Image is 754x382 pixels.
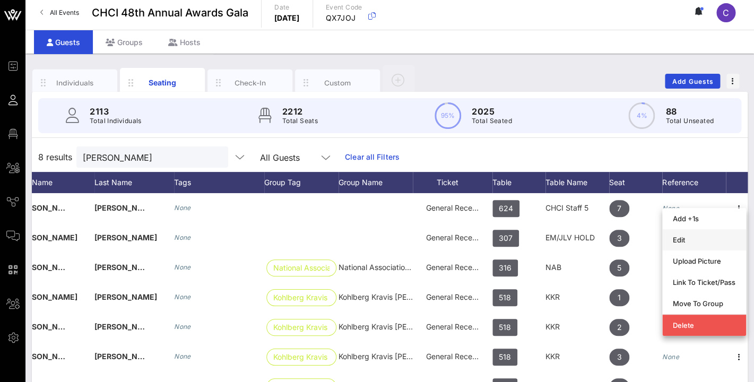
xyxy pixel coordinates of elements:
p: 2212 [282,105,318,118]
div: C [716,3,735,22]
span: National Associat… [273,260,330,276]
div: KKR [545,282,609,312]
div: Check-In [227,77,274,88]
p: Total Seats [282,116,318,126]
div: NAB [545,253,609,282]
span: General Reception [426,292,490,301]
a: All Events [34,4,85,21]
p: Date [274,2,300,13]
span: Kohlberg Kravis R… [273,319,330,335]
i: None [174,263,191,271]
span: 3 [617,349,622,366]
i: None [174,293,191,301]
div: Edit [673,236,735,244]
span: General Reception [426,203,490,212]
span: [PERSON_NAME] [15,263,77,272]
div: KKR [545,312,609,342]
div: Hosts [155,30,213,54]
span: Add Guests [672,77,714,85]
div: Move To Group [673,299,735,308]
p: Total Unseated [665,116,714,126]
div: Reference [662,172,726,193]
span: General Reception [426,263,490,272]
span: Kohlberg Kravis [PERSON_NAME] & Co. L.P. (KKR) [339,322,514,331]
span: 518 [499,349,511,366]
div: All Guests [260,153,300,162]
div: Delete [673,321,735,329]
div: Link To Ticket/Pass [673,278,735,286]
span: 316 [499,259,512,276]
span: All Events [50,8,79,16]
span: General Reception [426,352,490,361]
span: [PERSON_NAME] [15,233,77,242]
span: 624 [499,200,513,217]
div: CHCI Staff 5 [545,193,609,223]
p: Total Individuals [90,116,142,126]
span: 5 [617,259,621,276]
div: Custom [314,77,361,88]
i: None [174,204,191,212]
div: First Name [15,172,94,193]
i: None [174,233,191,241]
span: [PERSON_NAME] [15,203,77,212]
div: Add +1s [673,214,735,223]
span: General Reception [426,233,490,242]
span: 2 [617,319,622,336]
span: 518 [499,319,511,336]
div: Table Name [545,172,609,193]
p: Event Code [326,2,362,13]
span: 3 [617,230,622,247]
a: Clear all Filters [345,151,400,163]
span: General Reception [426,322,490,331]
span: [PERSON_NAME] [15,322,77,331]
span: Kohlberg Kravis [PERSON_NAME] & Co. L.P. (KKR) [339,292,514,301]
div: Individuals [51,77,99,88]
div: Last Name [94,172,174,193]
span: [PERSON_NAME] [94,352,157,361]
div: Guests [34,30,93,54]
span: Kohlberg Kravis R… [273,290,330,306]
span: National Association of Broadcasters (NAB) [339,263,490,272]
div: Table [492,172,545,193]
i: None [662,353,679,361]
div: Groups [93,30,155,54]
span: CHCI 48th Annual Awards Gala [92,5,248,21]
span: Kohlberg Kravis R… [273,349,330,365]
div: Group Tag [264,172,339,193]
p: 2025 [472,105,512,118]
i: None [174,323,191,331]
p: 88 [665,105,714,118]
span: 518 [499,289,511,306]
p: 2113 [90,105,142,118]
span: [PERSON_NAME] [94,203,157,212]
div: Seat [609,172,662,193]
div: EM/JLV HOLD [545,223,609,253]
span: [PERSON_NAME] [15,292,77,301]
span: [PERSON_NAME] [15,352,77,361]
div: Upload Picture [673,257,735,265]
i: None [174,352,191,360]
span: [PERSON_NAME] [94,233,157,242]
span: 1 [618,289,621,306]
span: 8 results [38,151,72,163]
span: [PERSON_NAME] [94,322,157,331]
p: Total Seated [472,116,512,126]
p: QX7JOJ [326,13,362,23]
span: [PERSON_NAME] [94,263,157,272]
p: [DATE] [274,13,300,23]
span: [PERSON_NAME] [94,292,157,301]
span: Kohlberg Kravis [PERSON_NAME] & Co. L.P. (KKR) [339,352,514,361]
div: Seating [139,77,186,88]
div: Tags [174,172,264,193]
i: None [662,204,679,212]
div: All Guests [254,146,339,168]
div: KKR [545,342,609,371]
span: C [723,7,729,18]
button: Add Guests [665,74,720,89]
span: 7 [617,200,621,217]
div: Group Name [339,172,413,193]
div: Ticket [413,172,492,193]
span: 307 [499,230,513,247]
